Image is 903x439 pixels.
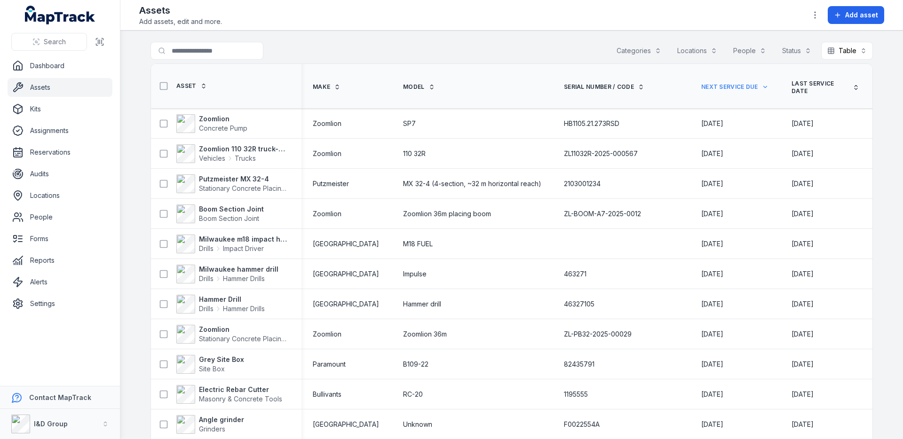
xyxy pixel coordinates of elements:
span: [DATE] [792,360,814,368]
time: 11/04/2025, 10:00:00 am [792,269,814,279]
a: MapTrack [25,6,95,24]
a: Forms [8,229,112,248]
a: Boom Section JointBoom Section Joint [176,204,264,223]
a: Reports [8,251,112,270]
span: [GEOGRAPHIC_DATA] [313,239,379,249]
span: SP7 [403,119,416,128]
span: 463271 [564,269,586,279]
span: Vehicles [199,154,225,163]
span: Zoomlion [313,149,341,158]
span: [DATE] [792,270,814,278]
time: 08/12/2025, 11:00:00 am [701,239,723,249]
span: [DATE] [701,180,723,188]
time: 03/05/2026, 12:00:00 am [701,149,723,158]
time: 02/04/2025, 12:00:00 am [792,179,814,188]
span: [GEOGRAPHIC_DATA] [313,269,379,279]
span: Make [313,83,330,91]
time: 18/03/2025, 11:00:00 am [792,360,814,369]
a: Milwaukee hammer drillDrillsHammer Drills [176,265,278,283]
span: Hammer Drills [223,274,265,283]
a: Assets [8,78,112,97]
span: Trucks [235,154,256,163]
span: Zoomlion 36m placing boom [403,209,491,219]
span: [DATE] [701,360,723,368]
strong: Angle grinder [199,415,244,424]
span: [DATE] [792,420,814,428]
span: MX 32-4 (4-section, ~32 m horizontal reach) [403,179,541,188]
span: [DATE] [792,210,814,218]
span: B109-22 [403,360,428,369]
time: 02/03/2025, 12:00:00 am [792,390,814,399]
a: Make [313,83,341,91]
a: Alerts [8,273,112,291]
span: Drills [199,304,214,314]
span: Hammer drill [403,299,441,309]
span: Drills [199,274,214,283]
span: Stationary Concrete Placing Boom [199,335,305,343]
span: Grinders [199,425,225,433]
time: 02/09/2025, 12:00:00 am [701,390,723,399]
span: [DATE] [701,300,723,308]
span: Site Box [199,365,225,373]
time: 18/09/2025, 12:00:00 am [701,329,723,339]
time: 15/09/2025, 10:00:00 am [701,360,723,369]
button: Search [11,33,87,51]
span: Bullivants [313,390,341,399]
span: 1195555 [564,390,588,399]
span: M18 FUEL [403,239,433,249]
time: 24/03/2025, 11:00:00 am [792,299,814,309]
a: Audits [8,165,112,183]
a: Electric Rebar CutterMasonry & Concrete Tools [176,385,282,404]
span: [DATE] [701,330,723,338]
button: Categories [610,42,667,60]
span: [DATE] [701,270,723,278]
span: Zoomlion [313,329,341,339]
strong: Putzmeister MX 32-4 [199,174,290,184]
span: Paramount [313,360,346,369]
span: 46327105 [564,299,594,309]
span: Zoomlion [313,209,341,219]
span: Masonry & Concrete Tools [199,395,282,403]
time: 03/05/2025, 12:00:00 am [792,149,814,158]
a: Milwaukee m18 impact hammer drillDrillsImpact Driver [176,235,290,253]
span: F0022554A [564,420,600,429]
a: Putzmeister MX 32-4Stationary Concrete Placing Boom [176,174,290,193]
strong: Zoomlion [199,114,247,124]
button: Status [776,42,817,60]
span: Drills [199,244,214,253]
span: Unknown [403,420,432,429]
button: Add asset [828,6,884,24]
span: [DATE] [792,149,814,157]
time: 28/02/2025, 11:00:00 am [792,420,814,429]
span: [DATE] [701,149,723,157]
strong: Zoomlion [199,325,290,334]
span: Search [44,37,66,47]
span: Last service date [792,80,849,95]
span: Impulse [403,269,427,279]
a: Zoomlion 110 32R truck-mounted concrete pumpVehiclesTrucks [176,144,290,163]
span: RC-20 [403,390,423,399]
strong: Milwaukee hammer drill [199,265,278,274]
span: [DATE] [792,390,814,398]
span: ZL11032R-2025-000567 [564,149,638,158]
span: ZL-PB32-2025-00029 [564,329,632,339]
a: Grey Site BoxSite Box [176,355,244,374]
span: Stationary Concrete Placing Boom [199,184,305,192]
span: 110 32R [403,149,426,158]
span: [DATE] [701,210,723,218]
time: 18/09/2024, 12:00:00 am [792,329,814,339]
time: 21/09/2025, 10:00:00 am [701,299,723,309]
span: 82435791 [564,360,594,369]
strong: Boom Section Joint [199,204,264,214]
span: [DATE] [792,180,814,188]
a: Next Service Due [701,83,768,91]
a: ZoomlionConcrete Pump [176,114,247,133]
a: Settings [8,294,112,313]
time: 14/05/2026, 12:00:00 am [701,119,723,128]
time: 10/06/2025, 10:00:00 am [792,239,814,249]
time: 11/02/2026, 12:00:00 am [701,209,723,219]
strong: Electric Rebar Cutter [199,385,282,394]
button: Locations [671,42,723,60]
button: Table [821,42,873,60]
strong: Hammer Drill [199,295,265,304]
